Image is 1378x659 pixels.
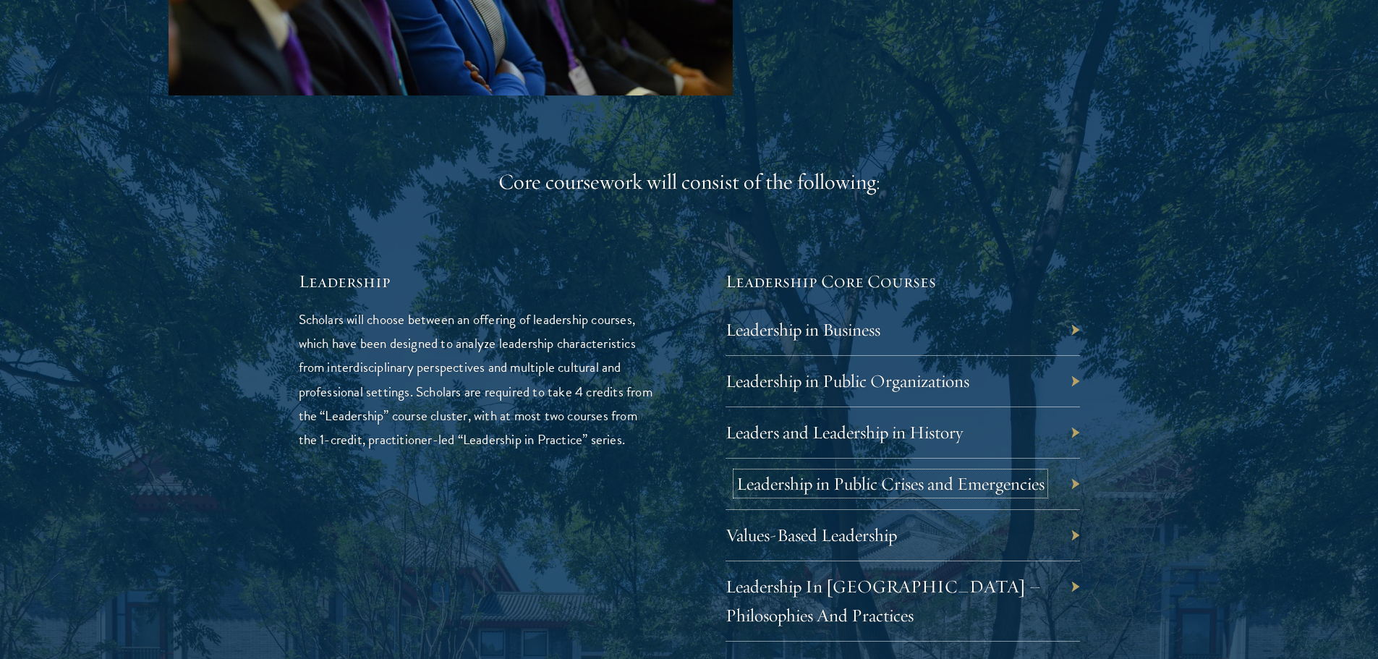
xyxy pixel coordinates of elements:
h5: Leadership [299,269,653,294]
a: Leadership in Business [726,318,880,341]
div: Core coursework will consist of the following: [299,168,1080,197]
a: Leadership in Public Organizations [726,370,969,392]
a: Leadership in Public Crises and Emergencies [736,472,1045,495]
p: Scholars will choose between an offering of leadership courses, which have been designed to analy... [299,307,653,451]
a: Leaders and Leadership in History [726,421,963,443]
h5: Leadership Core Courses [726,269,1080,294]
a: Leadership In [GEOGRAPHIC_DATA] – Philosophies And Practices [726,575,1041,626]
a: Values-Based Leadership [726,524,897,546]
